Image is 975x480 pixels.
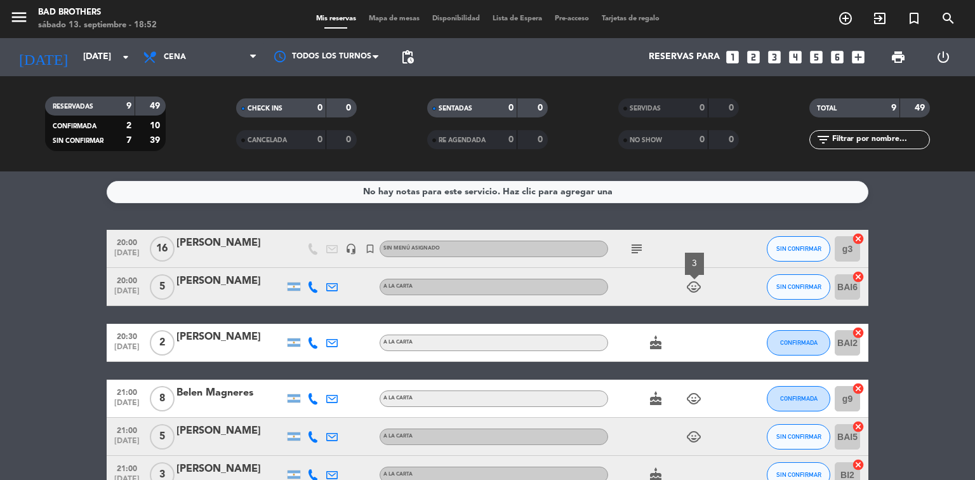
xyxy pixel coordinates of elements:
[346,103,354,112] strong: 0
[150,136,162,145] strong: 39
[852,382,865,395] i: cancel
[852,270,865,283] i: cancel
[38,19,157,32] div: sábado 13. septiembre - 18:52
[111,399,143,413] span: [DATE]
[111,384,143,399] span: 21:00
[852,232,865,245] i: cancel
[364,243,376,255] i: turned_in_not
[38,6,157,19] div: Bad Brothers
[383,472,413,477] span: A LA CARTA
[776,433,821,440] span: SIN CONFIRMAR
[630,105,661,112] span: SERVIDAS
[766,49,783,65] i: looks_3
[724,49,741,65] i: looks_one
[850,49,866,65] i: add_box
[538,103,545,112] strong: 0
[852,326,865,339] i: cancel
[111,272,143,287] span: 20:00
[111,343,143,357] span: [DATE]
[10,8,29,31] button: menu
[838,11,853,26] i: add_circle_outline
[891,103,896,112] strong: 9
[686,279,701,295] i: child_care
[53,138,103,144] span: SIN CONFIRMAR
[630,137,662,143] span: NO SHOW
[400,50,415,65] span: pending_actions
[383,284,413,289] span: A LA CARTA
[111,287,143,302] span: [DATE]
[426,15,486,22] span: Disponibilidad
[787,49,804,65] i: looks_4
[10,43,77,71] i: [DATE]
[829,49,846,65] i: looks_6
[936,50,951,65] i: power_settings_new
[126,102,131,110] strong: 9
[53,103,93,110] span: RESERVADAS
[111,422,143,437] span: 21:00
[176,235,284,251] div: [PERSON_NAME]
[548,15,595,22] span: Pre-acceso
[648,391,663,406] i: cake
[685,253,704,275] div: 3
[363,185,613,199] div: No hay notas para este servicio. Haz clic para agregar una
[595,15,666,22] span: Tarjetas de regalo
[831,133,929,147] input: Filtrar por nombre...
[439,137,486,143] span: RE AGENDADA
[817,105,837,112] span: TOTAL
[686,391,701,406] i: child_care
[776,245,821,252] span: SIN CONFIRMAR
[317,103,322,112] strong: 0
[118,50,133,65] i: arrow_drop_down
[776,283,821,290] span: SIN CONFIRMAR
[383,340,413,345] span: A LA CARTA
[150,121,162,130] strong: 10
[111,328,143,343] span: 20:30
[383,246,440,251] span: Sin menú asignado
[508,135,514,144] strong: 0
[150,102,162,110] strong: 49
[816,132,831,147] i: filter_list
[776,471,821,478] span: SIN CONFIRMAR
[941,11,956,26] i: search
[780,339,818,346] span: CONFIRMADA
[767,386,830,411] button: CONFIRMADA
[686,429,701,444] i: child_care
[150,386,175,411] span: 8
[10,8,29,27] i: menu
[346,135,354,144] strong: 0
[345,243,357,255] i: headset_mic
[439,105,472,112] span: SENTADAS
[767,274,830,300] button: SIN CONFIRMAR
[920,38,965,76] div: LOG OUT
[150,274,175,300] span: 5
[700,103,705,112] strong: 0
[362,15,426,22] span: Mapa de mesas
[649,52,720,62] span: Reservas para
[176,385,284,401] div: Belen Magneres
[310,15,362,22] span: Mis reservas
[486,15,548,22] span: Lista de Espera
[53,123,96,130] span: CONFIRMADA
[700,135,705,144] strong: 0
[111,460,143,475] span: 21:00
[915,103,927,112] strong: 49
[317,135,322,144] strong: 0
[891,50,906,65] span: print
[872,11,887,26] i: exit_to_app
[126,136,131,145] strong: 7
[111,249,143,263] span: [DATE]
[248,105,282,112] span: CHECK INS
[248,137,287,143] span: CANCELADA
[164,53,186,62] span: Cena
[176,273,284,290] div: [PERSON_NAME]
[383,434,413,439] span: A LA CARTA
[150,330,175,356] span: 2
[538,135,545,144] strong: 0
[767,236,830,262] button: SIN CONFIRMAR
[648,335,663,350] i: cake
[767,330,830,356] button: CONFIRMADA
[176,423,284,439] div: [PERSON_NAME]
[383,396,413,401] span: A LA CARTA
[126,121,131,130] strong: 2
[176,329,284,345] div: [PERSON_NAME]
